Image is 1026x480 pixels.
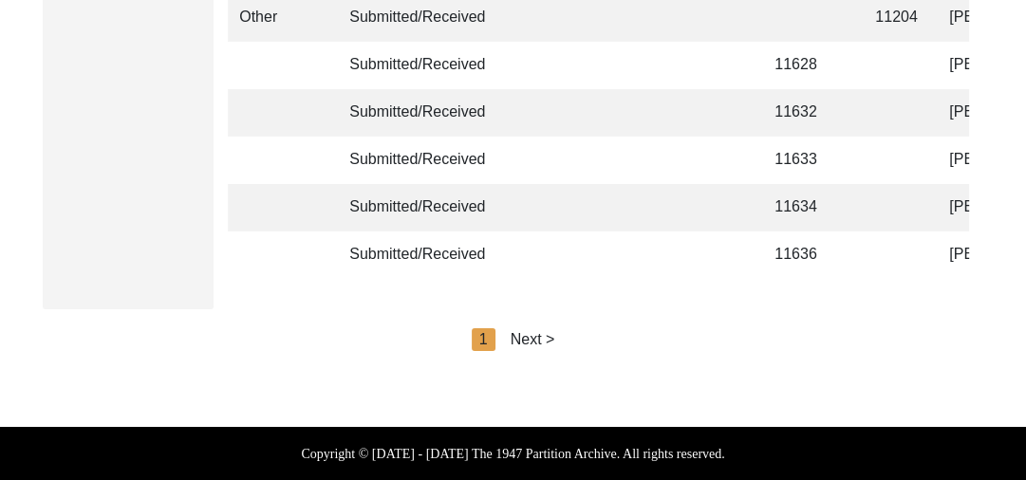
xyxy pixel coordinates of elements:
[472,328,495,351] div: 1
[763,184,849,231] td: 11634
[301,444,724,464] label: Copyright © [DATE] - [DATE] The 1947 Partition Archive. All rights reserved.
[338,89,509,137] td: Submitted/Received
[511,328,555,351] div: Next >
[763,137,849,184] td: 11633
[338,184,509,231] td: Submitted/Received
[338,42,509,89] td: Submitted/Received
[763,89,849,137] td: 11632
[763,231,849,279] td: 11636
[763,42,849,89] td: 11628
[338,231,509,279] td: Submitted/Received
[338,137,509,184] td: Submitted/Received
